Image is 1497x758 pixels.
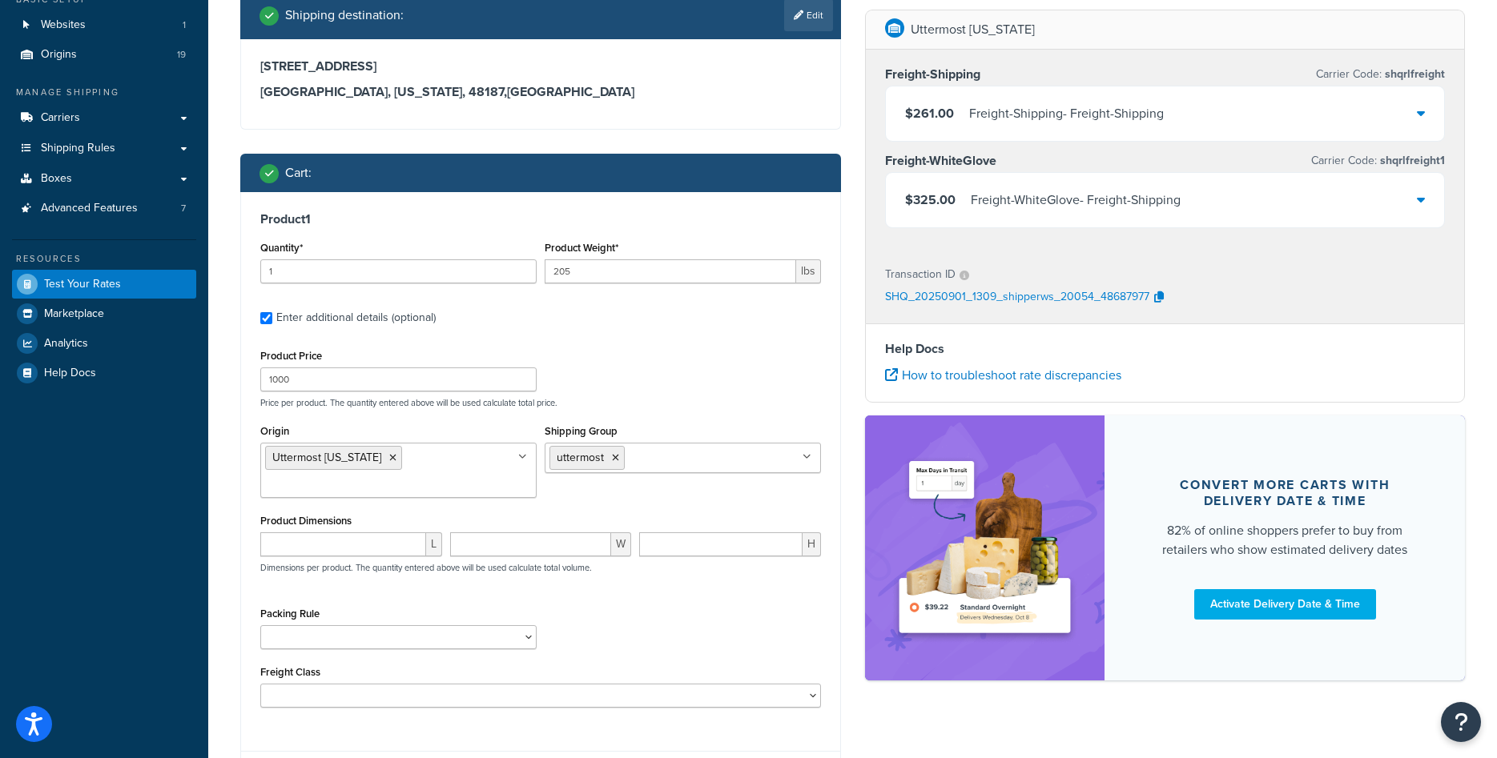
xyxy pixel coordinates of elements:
[905,104,954,122] span: $261.00
[260,515,352,527] label: Product Dimensions
[285,166,312,180] h2: Cart :
[803,532,821,556] span: H
[12,194,196,223] a: Advanced Features7
[181,202,186,215] span: 7
[12,10,196,40] li: Websites
[260,666,320,678] label: Freight Class
[12,252,196,266] div: Resources
[969,102,1164,125] div: Freight-Shipping - Freight-Shipping
[12,10,196,40] a: Websites1
[12,86,196,99] div: Manage Shipping
[260,350,322,362] label: Product Price
[971,189,1181,211] div: Freight-WhiteGlove - Freight-Shipping
[260,58,821,74] h3: [STREET_ADDRESS]
[557,449,604,466] span: uttermost
[885,263,956,286] p: Transaction ID
[41,111,80,125] span: Carriers
[276,307,436,329] div: Enter additional details (optional)
[545,425,618,437] label: Shipping Group
[1377,152,1445,169] span: shqrlfreight1
[41,18,86,32] span: Websites
[183,18,186,32] span: 1
[44,278,121,291] span: Test Your Rates
[260,608,320,620] label: Packing Rule
[1311,150,1445,172] p: Carrier Code:
[426,532,442,556] span: L
[885,66,980,82] h3: Freight-Shipping
[611,532,631,556] span: W
[260,312,272,324] input: Enter additional details (optional)
[1441,702,1481,742] button: Open Resource Center
[1316,63,1445,86] p: Carrier Code:
[1382,66,1445,82] span: shqrlfreight
[545,259,796,283] input: 0.00
[260,425,289,437] label: Origin
[12,270,196,299] a: Test Your Rates
[260,84,821,100] h3: [GEOGRAPHIC_DATA], [US_STATE], 48187 , [GEOGRAPHIC_DATA]
[44,307,104,321] span: Marketplace
[44,337,88,351] span: Analytics
[885,366,1121,384] a: How to troubleshoot rate discrepancies
[41,142,115,155] span: Shipping Rules
[272,449,381,466] span: Uttermost [US_STATE]
[260,211,821,227] h3: Product 1
[256,397,825,408] p: Price per product. The quantity entered above will be used calculate total price.
[889,439,1081,656] img: feature-image-ddt-36eae7f7280da8017bfb280eaccd9c446f90b1fe08728e4019434db127062ab4.png
[260,242,303,254] label: Quantity*
[1143,476,1427,508] div: Convert more carts with delivery date & time
[1194,588,1376,619] a: Activate Delivery Date & Time
[177,48,186,62] span: 19
[545,242,618,254] label: Product Weight*
[12,359,196,387] a: Help Docs
[885,286,1149,310] p: SHQ_20250901_1309_shipperws_20054_48687977
[41,202,138,215] span: Advanced Features
[12,134,196,163] a: Shipping Rules
[885,153,996,169] h3: Freight-WhiteGlove
[12,194,196,223] li: Advanced Features
[911,18,1035,41] p: Uttermost [US_STATE]
[41,172,72,186] span: Boxes
[905,191,956,209] span: $325.00
[260,259,537,283] input: 0.0
[1143,520,1427,559] div: 82% of online shoppers prefer to buy from retailers who show estimated delivery dates
[12,299,196,328] a: Marketplace
[285,8,404,22] h2: Shipping destination :
[12,103,196,133] a: Carriers
[12,329,196,358] a: Analytics
[41,48,77,62] span: Origins
[256,562,592,573] p: Dimensions per product. The quantity entered above will be used calculate total volume.
[44,367,96,380] span: Help Docs
[796,259,821,283] span: lbs
[885,339,1446,359] h4: Help Docs
[12,40,196,70] a: Origins19
[12,164,196,194] a: Boxes
[12,40,196,70] li: Origins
